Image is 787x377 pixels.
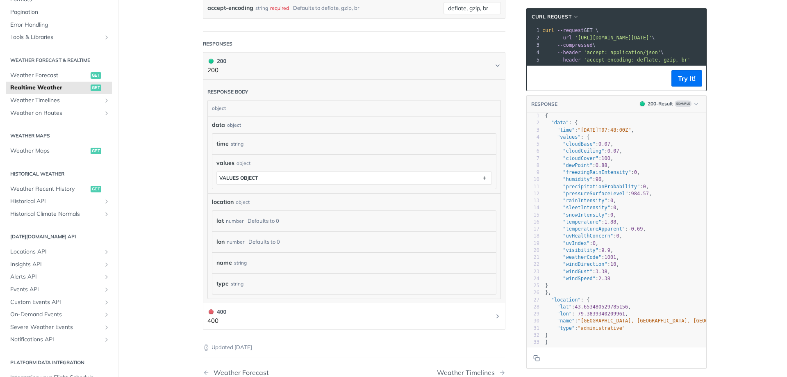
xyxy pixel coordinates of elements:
[494,313,501,320] svg: Chevron
[216,138,229,150] label: time
[527,261,539,268] div: 22
[231,278,243,290] div: string
[557,127,575,133] span: "time"
[10,197,101,206] span: Historical API
[563,148,604,154] span: "cloudCeiling"
[527,119,539,126] div: 2
[527,204,539,211] div: 14
[557,318,575,324] span: "name"
[203,40,232,48] div: Responses
[6,57,112,64] h2: Weather Forecast & realtime
[551,297,580,303] span: "location"
[545,226,646,232] span: : ,
[671,70,702,87] button: Try It!
[634,169,637,175] span: 0
[6,69,112,82] a: Weather Forecastget
[103,110,110,117] button: Show subpages for Weather on Routes
[527,197,539,204] div: 13
[527,297,539,304] div: 27
[545,184,649,190] span: : ,
[6,183,112,195] a: Weather Recent Historyget
[575,311,578,317] span: -
[270,2,289,14] div: required
[103,261,110,268] button: Show subpages for Insights API
[10,147,89,155] span: Weather Maps
[563,169,631,175] span: "freezingRainIntensity"
[6,19,112,31] a: Error Handling
[6,233,112,240] h2: [DATE][DOMAIN_NAME] API
[542,35,655,41] span: \
[6,145,112,157] a: Weather Mapsget
[563,219,601,225] span: "temperature"
[557,325,575,331] span: "type"
[10,260,101,269] span: Insights API
[578,325,626,331] span: "administrative"
[527,219,539,226] div: 16
[91,72,101,79] span: get
[10,248,101,256] span: Locations API
[527,155,539,162] div: 7
[563,226,625,232] span: "temperatureApparent"
[207,316,226,326] p: 400
[557,35,572,41] span: --url
[207,2,253,14] label: accept-encoding
[527,212,539,219] div: 15
[596,269,607,274] span: 3.38
[596,176,601,182] span: 96
[103,198,110,205] button: Show subpages for Historical API
[545,120,578,126] span: : {
[6,246,112,258] a: Locations APIShow subpages for Locations API
[10,185,89,193] span: Weather Recent History
[207,66,226,75] p: 200
[216,278,229,290] label: type
[10,84,89,92] span: Realtime Weather
[91,186,101,192] span: get
[563,191,628,196] span: "pressureSurfaceLevel"
[10,286,101,294] span: Events API
[563,247,598,253] span: "visibility"
[10,273,101,281] span: Alerts API
[527,169,539,176] div: 9
[527,268,539,275] div: 23
[527,41,541,49] div: 3
[103,324,110,331] button: Show subpages for Severe Weather Events
[91,148,101,154] span: get
[208,101,498,116] div: object
[6,195,112,208] a: Historical APIShow subpages for Historical API
[578,311,626,317] span: 79.3839340209961
[6,283,112,296] a: Events APIShow subpages for Events API
[563,198,607,203] span: "rainIntensity"
[527,318,539,324] div: 30
[598,141,610,147] span: 0.07
[563,205,610,210] span: "sleetIntensity"
[6,271,112,283] a: Alerts APIShow subpages for Alerts API
[216,159,234,167] span: values
[203,343,505,352] p: Updated [DATE]
[575,304,628,310] span: 43.653480529785156
[10,21,110,29] span: Error Handling
[563,141,595,147] span: "cloudBase"
[542,27,554,33] span: curl
[545,219,619,225] span: : ,
[103,211,110,217] button: Show subpages for Historical Climate Normals
[563,176,592,182] span: "humidity"
[557,42,593,48] span: --compressed
[10,336,101,344] span: Notifications API
[255,2,268,14] div: string
[545,283,548,288] span: }
[437,369,505,377] a: Next Page: Weather Timelines
[248,236,280,248] div: Defaults to 0
[531,72,542,85] button: Copy to clipboard
[527,34,541,41] div: 2
[557,50,581,55] span: --header
[605,254,616,260] span: 1001
[6,94,112,107] a: Weather TimelinesShow subpages for Weather Timelines
[209,59,214,64] span: 200
[6,107,112,119] a: Weather on RoutesShow subpages for Weather on Routes
[10,96,101,105] span: Weather Timelines
[563,184,640,190] span: "precipitationProbability"
[529,13,582,21] button: cURL Request
[6,208,112,220] a: Historical Climate NormalsShow subpages for Historical Climate Normals
[527,240,539,247] div: 19
[545,141,613,147] span: : ,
